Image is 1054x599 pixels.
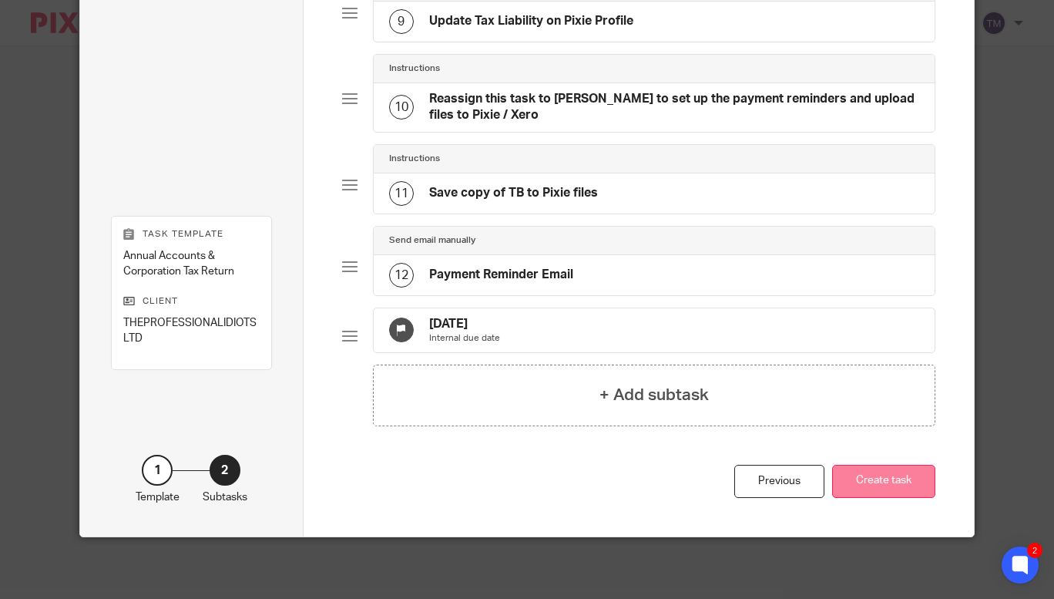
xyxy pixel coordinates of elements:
h4: [DATE] [429,316,500,332]
h4: Send email manually [389,234,475,247]
h4: Instructions [389,153,440,165]
h4: Payment Reminder Email [429,267,573,283]
h4: + Add subtask [599,383,709,407]
p: Subtasks [203,490,247,505]
h4: Instructions [389,62,440,75]
div: Previous [734,465,824,498]
p: Internal due date [429,332,500,345]
h4: Save copy of TB to Pixie files [429,185,598,201]
div: 9 [389,9,414,34]
div: 12 [389,263,414,288]
p: Template [136,490,180,505]
button: Create task [832,465,935,498]
div: 10 [389,95,414,119]
p: THEPROFESSIONALIDIOTS LTD [123,315,260,347]
p: Task template [123,228,260,241]
h4: Update Tax Liability on Pixie Profile [429,13,633,29]
div: 2 [1027,543,1042,558]
h4: Reassign this task to [PERSON_NAME] to set up the payment reminders and upload files to Pixie / Xero [429,91,920,124]
div: 1 [142,455,173,486]
p: Client [123,295,260,308]
div: 2 [210,455,240,486]
div: 11 [389,181,414,206]
p: Annual Accounts & Corporation Tax Return [123,248,260,280]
